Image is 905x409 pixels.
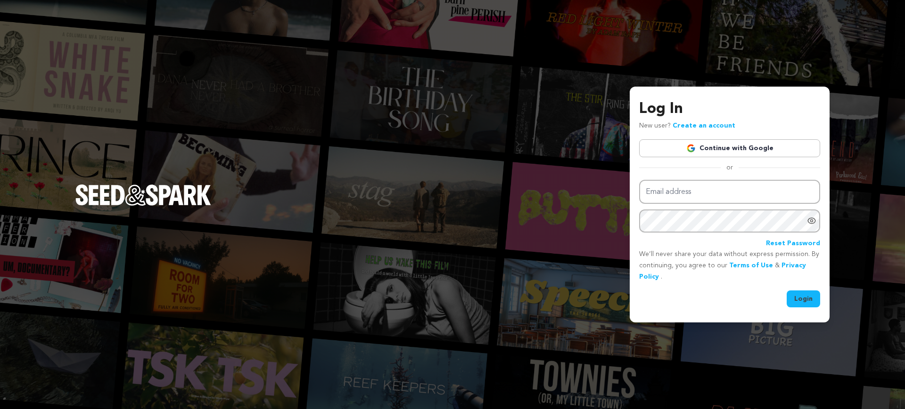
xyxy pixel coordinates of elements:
[787,290,820,307] button: Login
[686,144,696,153] img: Google logo
[807,216,816,225] a: Show password as plain text. Warning: this will display your password on the screen.
[639,180,820,204] input: Email address
[729,262,773,269] a: Terms of Use
[673,122,735,129] a: Create an account
[75,184,211,224] a: Seed&Spark Homepage
[721,163,739,172] span: or
[639,249,820,282] p: We’ll never share your data without express permission. By continuing, you agree to our & .
[766,238,820,249] a: Reset Password
[75,184,211,205] img: Seed&Spark Logo
[639,262,806,280] a: Privacy Policy
[639,120,735,132] p: New user?
[639,98,820,120] h3: Log In
[639,139,820,157] a: Continue with Google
